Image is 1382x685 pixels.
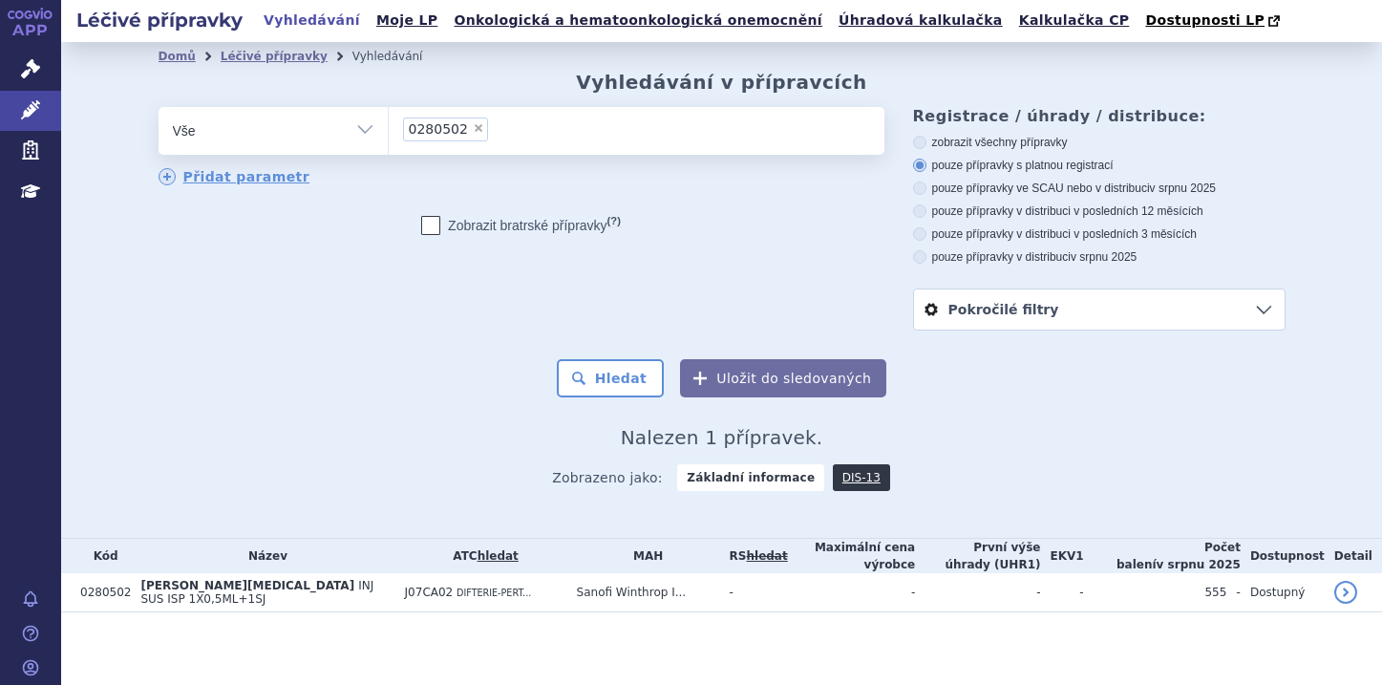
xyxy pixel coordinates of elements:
[833,8,1009,33] a: Úhradová kalkulačka
[557,359,665,397] button: Hledat
[1071,250,1137,264] span: v srpnu 2025
[1334,581,1357,604] a: detail
[913,107,1286,125] h3: Registrace / úhrady / distribuce:
[71,573,131,612] td: 0280502
[915,573,1040,612] td: -
[746,549,787,563] del: hledat
[409,122,468,136] span: 0280502
[1084,539,1241,573] th: Počet balení
[1040,539,1083,573] th: EKV1
[914,289,1285,330] a: Pokročilé filtry
[567,539,720,573] th: MAH
[1013,8,1136,33] a: Kalkulačka CP
[913,249,1286,265] label: pouze přípravky v distribuci
[552,464,663,491] span: Zobrazeno jako:
[478,549,519,563] a: hledat
[677,464,824,491] strong: Základní informace
[405,586,454,599] span: J07CA02
[913,203,1286,219] label: pouze přípravky v distribuci v posledních 12 měsících
[915,539,1040,573] th: První výše úhrady (UHR1)
[680,359,886,397] button: Uložit do sledovaných
[457,588,531,598] span: DIFTERIE-PERT...
[913,158,1286,173] label: pouze přípravky s platnou registrací
[494,117,504,140] input: 0280502
[1139,8,1289,34] a: Dostupnosti LP
[131,539,394,573] th: Název
[621,426,823,449] span: Nalezen 1 přípravek.
[421,216,621,235] label: Zobrazit bratrské přípravky
[140,579,354,592] span: [PERSON_NAME][MEDICAL_DATA]
[371,8,443,33] a: Moje LP
[1157,558,1241,571] span: v srpnu 2025
[140,579,373,606] span: INJ SUS ISP 1X0,5ML+1SJ
[159,50,196,63] a: Domů
[567,573,720,612] td: Sanofi Winthrop I...
[1084,573,1227,612] td: 555
[159,168,310,185] a: Přidat parametr
[746,549,787,563] a: vyhledávání neobsahuje žádnou platnou referenční skupinu
[1241,539,1325,573] th: Dostupnost
[913,226,1286,242] label: pouze přípravky v distribuci v posledních 3 měsících
[395,539,567,573] th: ATC
[833,464,890,491] a: DIS-13
[352,42,448,71] li: Vyhledávání
[788,539,916,573] th: Maximální cena výrobce
[607,215,621,227] abbr: (?)
[913,135,1286,150] label: zobrazit všechny přípravky
[1150,182,1216,195] span: v srpnu 2025
[1241,573,1325,612] td: Dostupný
[720,573,788,612] td: -
[258,8,366,33] a: Vyhledávání
[1325,539,1382,573] th: Detail
[1145,12,1265,28] span: Dostupnosti LP
[71,539,131,573] th: Kód
[720,539,788,573] th: RS
[221,50,328,63] a: Léčivé přípravky
[1040,573,1083,612] td: -
[576,71,867,94] h2: Vyhledávání v přípravcích
[448,8,828,33] a: Onkologická a hematoonkologická onemocnění
[913,181,1286,196] label: pouze přípravky ve SCAU nebo v distribuci
[473,122,484,134] span: ×
[788,573,916,612] td: -
[61,7,258,33] h2: Léčivé přípravky
[1226,573,1241,612] td: -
